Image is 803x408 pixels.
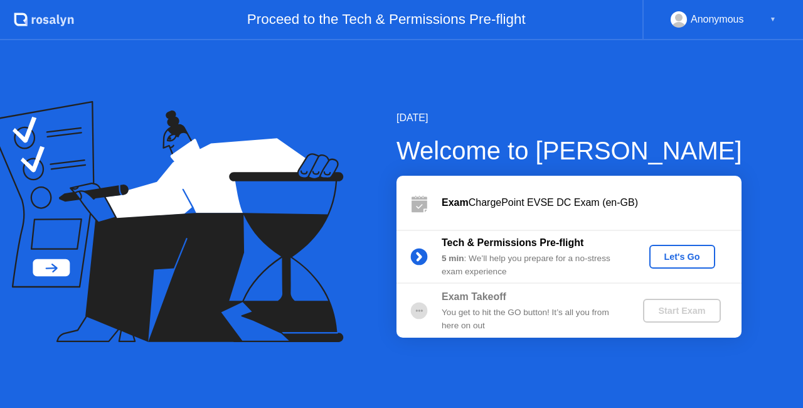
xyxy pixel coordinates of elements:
div: Start Exam [648,306,715,316]
b: Tech & Permissions Pre-flight [442,237,583,248]
b: Exam [442,197,469,208]
div: ▼ [770,11,776,28]
div: ChargePoint EVSE DC Exam (en-GB) [442,195,742,210]
div: [DATE] [396,110,742,126]
div: : We’ll help you prepare for a no-stress exam experience [442,252,622,278]
div: Anonymous [691,11,744,28]
b: 5 min [442,254,464,263]
b: Exam Takeoff [442,291,506,302]
div: You get to hit the GO button! It’s all you from here on out [442,306,622,332]
div: Let's Go [654,252,710,262]
button: Let's Go [649,245,715,269]
button: Start Exam [643,299,720,323]
div: Welcome to [PERSON_NAME] [396,132,742,169]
